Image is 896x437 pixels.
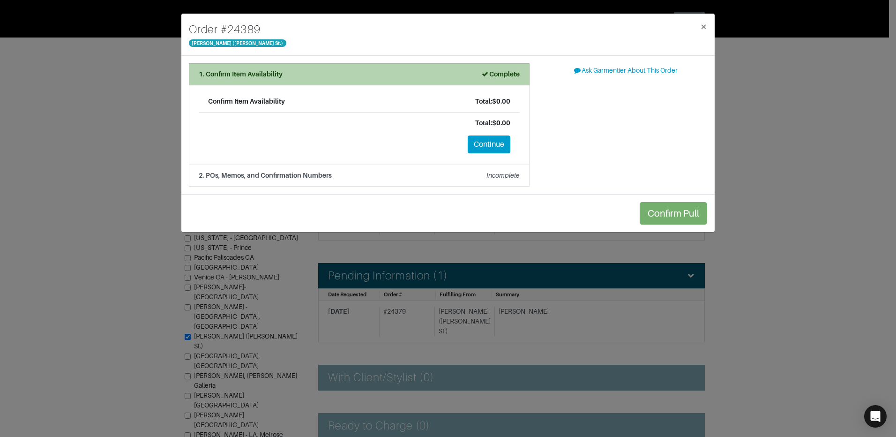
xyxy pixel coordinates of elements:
span: [PERSON_NAME] ([PERSON_NAME] St.) [189,39,286,47]
div: Open Intercom Messenger [864,405,887,428]
h4: Order # 24389 [189,21,286,38]
strong: 1. Confirm Item Availability [199,70,283,78]
em: Incomplete [486,172,520,179]
div: Confirm Item Availability [208,97,285,106]
div: Total: $0.00 [475,97,510,106]
strong: 2. POs, Memos, and Confirmation Numbers [199,172,332,179]
strong: Complete [481,70,520,78]
button: Ask Garmentier About This Order [544,63,707,78]
div: Total: $0.00 [208,118,510,128]
button: Continue [468,136,510,153]
button: Confirm Pull [640,202,707,225]
button: Close [693,14,715,40]
span: × [700,20,707,33]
